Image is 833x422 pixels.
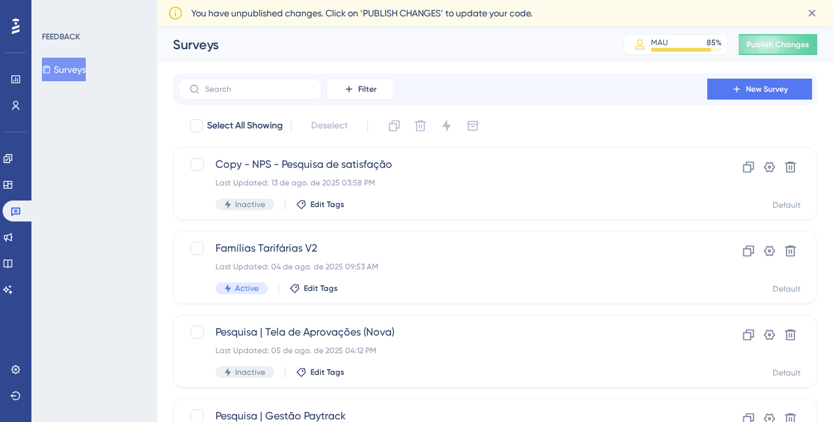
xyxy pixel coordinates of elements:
[215,345,670,356] div: Last Updated: 05 de ago. de 2025 04:12 PM
[773,368,801,378] div: Default
[42,31,80,42] div: FEEDBACK
[191,5,532,21] span: You have unpublished changes. Click on ‘PUBLISH CHANGES’ to update your code.
[215,324,670,340] span: Pesquisa | Tela de Aprovações (Nova)
[707,37,722,48] div: 85 %
[311,118,348,134] span: Deselect
[651,37,668,48] div: MAU
[773,200,801,210] div: Default
[707,79,812,100] button: New Survey
[207,118,283,134] span: Select All Showing
[215,261,670,272] div: Last Updated: 04 de ago. de 2025 09:53 AM
[235,367,265,377] span: Inactive
[304,283,338,294] span: Edit Tags
[215,178,670,188] div: Last Updated: 13 de ago. de 2025 03:58 PM
[746,84,788,94] span: New Survey
[747,39,809,50] span: Publish Changes
[299,114,360,138] button: Deselect
[327,79,393,100] button: Filter
[205,85,311,94] input: Search
[289,283,338,294] button: Edit Tags
[235,199,265,210] span: Inactive
[173,35,591,54] div: Surveys
[310,199,344,210] span: Edit Tags
[215,157,670,172] span: Copy - NPS - Pesquisa de satisfação
[296,367,344,377] button: Edit Tags
[215,240,670,256] span: Famílias Tarifárias V2
[310,367,344,377] span: Edit Tags
[296,199,344,210] button: Edit Tags
[42,58,86,81] button: Surveys
[358,84,377,94] span: Filter
[235,283,259,294] span: Active
[773,284,801,294] div: Default
[739,34,817,55] button: Publish Changes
